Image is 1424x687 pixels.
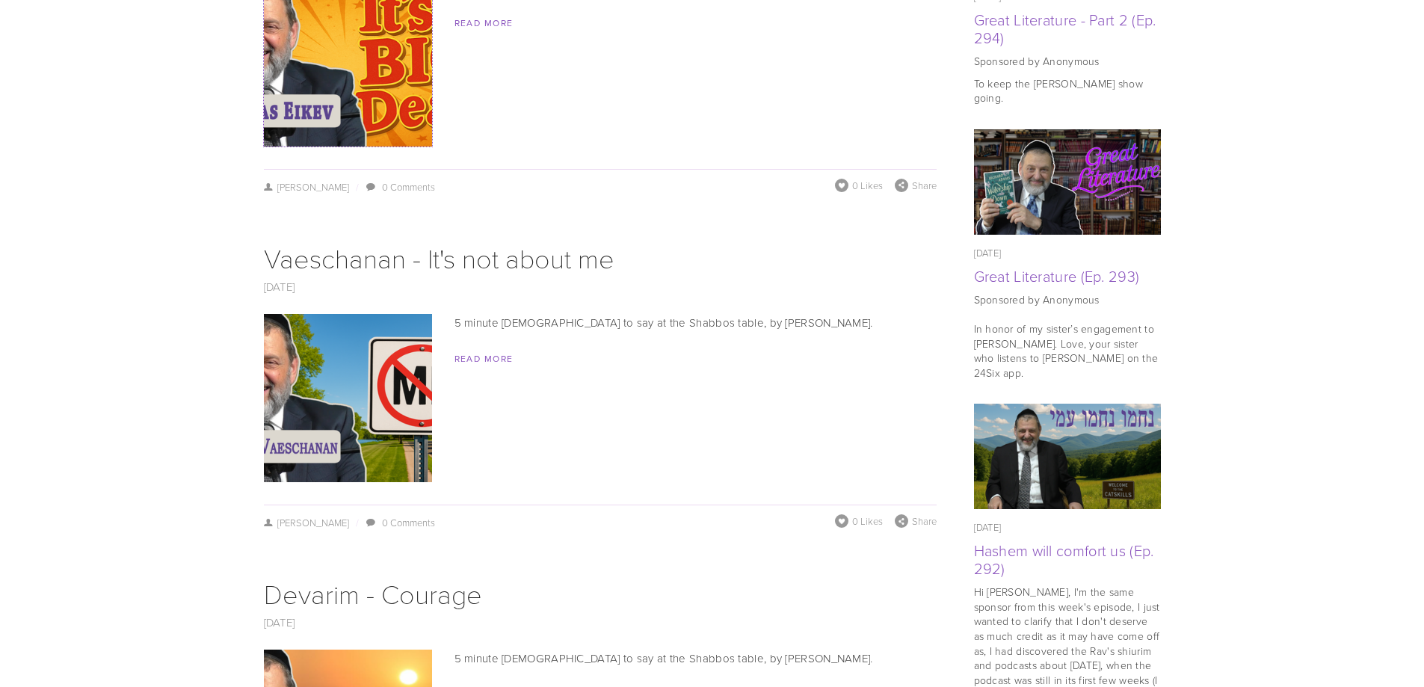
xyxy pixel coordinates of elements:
p: 5 minute [DEMOGRAPHIC_DATA] to say at the Shabbos table, by [PERSON_NAME]. [264,650,937,668]
a: Great Literature (Ep. 293) [974,129,1161,235]
p: To keep the [PERSON_NAME] show going. [974,76,1161,105]
time: [DATE] [974,246,1002,259]
div: Share [895,179,937,192]
div: Share [895,514,937,528]
a: [DATE] [264,614,295,630]
a: [PERSON_NAME] [264,180,350,194]
p: 5 minute [DEMOGRAPHIC_DATA] to say at the Shabbos table, by [PERSON_NAME]. [264,314,937,332]
span: 0 Likes [852,514,883,528]
a: 0 Comments [382,180,435,194]
a: Hashem will comfort us (Ep. 292) [974,540,1154,579]
a: Hashem will comfort us (Ep. 292) [974,404,1161,509]
img: Vaeschanan - It's not about me [198,314,497,482]
a: [DATE] [264,279,295,295]
time: [DATE] [974,520,1002,534]
span: / [349,516,364,529]
a: Read More [454,352,514,365]
a: Read More [454,16,514,29]
img: Hashem will comfort us (Ep. 292) [973,404,1161,509]
p: Sponsored by Anonymous In honor of my sister’s engagement to [PERSON_NAME]. Love, your sister who... [974,292,1161,381]
span: 0 Likes [852,179,883,192]
a: [PERSON_NAME] [264,516,350,529]
a: Vaeschanan - It's not about me [264,239,614,276]
a: Devarim - Courage [264,575,482,611]
p: Sponsored by Anonymous [974,54,1161,69]
a: Great Literature - Part 2 (Ep. 294) [974,9,1156,48]
img: Great Literature (Ep. 293) [973,129,1161,235]
span: / [349,180,364,194]
a: 0 Comments [382,516,435,529]
a: Great Literature (Ep. 293) [974,265,1140,286]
